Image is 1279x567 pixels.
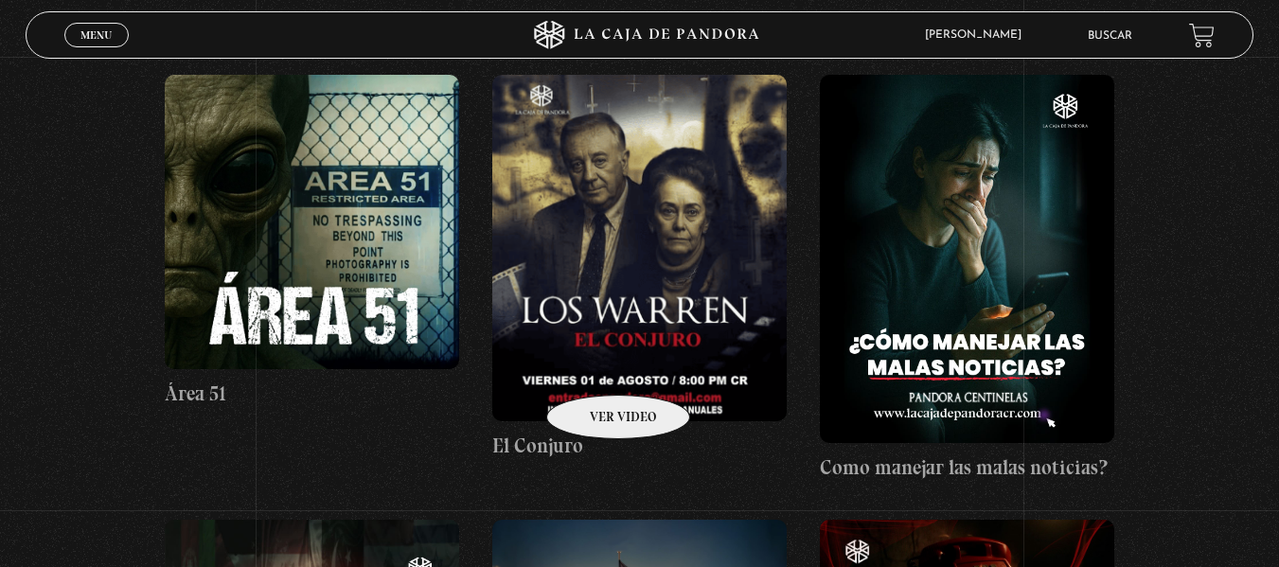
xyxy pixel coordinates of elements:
span: Menu [80,29,112,41]
a: Área 51 [165,75,459,409]
a: Buscar [1088,30,1132,42]
h4: El Conjuro [492,431,787,461]
h4: Área 51 [165,379,459,409]
span: Cerrar [74,45,118,59]
a: Como manejar las malas noticias? [820,75,1114,483]
a: View your shopping cart [1189,22,1215,47]
h4: Como manejar las malas noticias? [820,452,1114,483]
h4: [PERSON_NAME] [820,7,1114,37]
span: [PERSON_NAME] [915,29,1040,41]
a: El Conjuro [492,75,787,461]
